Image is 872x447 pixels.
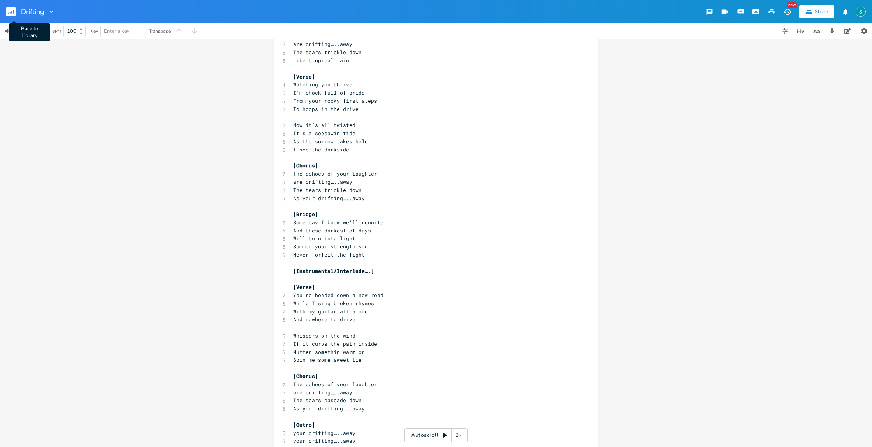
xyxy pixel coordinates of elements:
span: Mutter somethin warm or [293,348,365,355]
div: BPM [52,29,61,33]
button: New [779,5,795,19]
span: As the sorrow takes hold [293,138,368,145]
div: Share [815,8,828,15]
div: Transpose [149,29,171,33]
span: The tears cascade down [293,397,362,404]
span: And nowhere to drive [293,316,355,323]
span: Summon your strength son [293,243,368,250]
span: [Bridge] [293,211,318,218]
span: The echoes of your laughter [293,33,377,40]
span: Enter a key [104,28,130,35]
span: The echoes of your laughter [293,170,377,177]
img: Stevie Jay [856,7,866,17]
span: Like tropical rain [293,57,349,64]
span: Never forfeit the fight [293,251,365,258]
span: Whispers on the wind [293,332,355,339]
span: [Instrumental/Interlude….] [293,267,374,275]
span: I’m chock full of pride [293,89,365,96]
span: The tears trickle down [293,49,362,56]
span: The tears trickle down [293,187,362,194]
span: The echoes of your laughter [293,381,377,388]
span: Spin me some sweet lie [293,356,362,363]
span: Drifting [21,8,44,15]
span: your drifting…..away [293,437,355,444]
span: To hoops in the drive [293,106,359,113]
span: As your drifting…..away [293,195,365,202]
span: [Outro] [293,421,315,428]
span: are drifting…..away [293,389,352,396]
span: You’re headed down a new road [293,292,383,299]
span: As your drifting…..away [293,405,365,412]
span: It’s a seesawin tide [293,130,355,137]
div: Key [90,29,98,33]
span: From your rocky first steps [293,97,377,104]
div: 3x [452,428,466,442]
span: While I sing broken rhymes [293,300,374,307]
span: Will turn into light [293,235,355,242]
span: are drifting…..away [293,40,352,48]
button: Back to Library [6,2,22,21]
span: And these darkest of days [293,227,371,234]
span: are drifting…..away [293,178,352,185]
span: [Verse] [293,73,315,80]
div: New [787,2,797,8]
span: your drifting…..away [293,429,355,436]
span: [Chorus] [293,162,318,169]
span: [Chorus] [293,373,318,380]
span: Watching you thrive [293,81,352,88]
button: Share [799,5,834,18]
span: Now it’s all twisted [293,121,355,128]
span: I see the darkside [293,146,349,153]
span: [Verse] [293,283,315,290]
span: Some day I know we’ll reunite [293,219,383,226]
span: With my guitar all alone [293,308,368,315]
span: If it curbs the pain inside [293,340,377,347]
div: Autoscroll [404,428,468,442]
